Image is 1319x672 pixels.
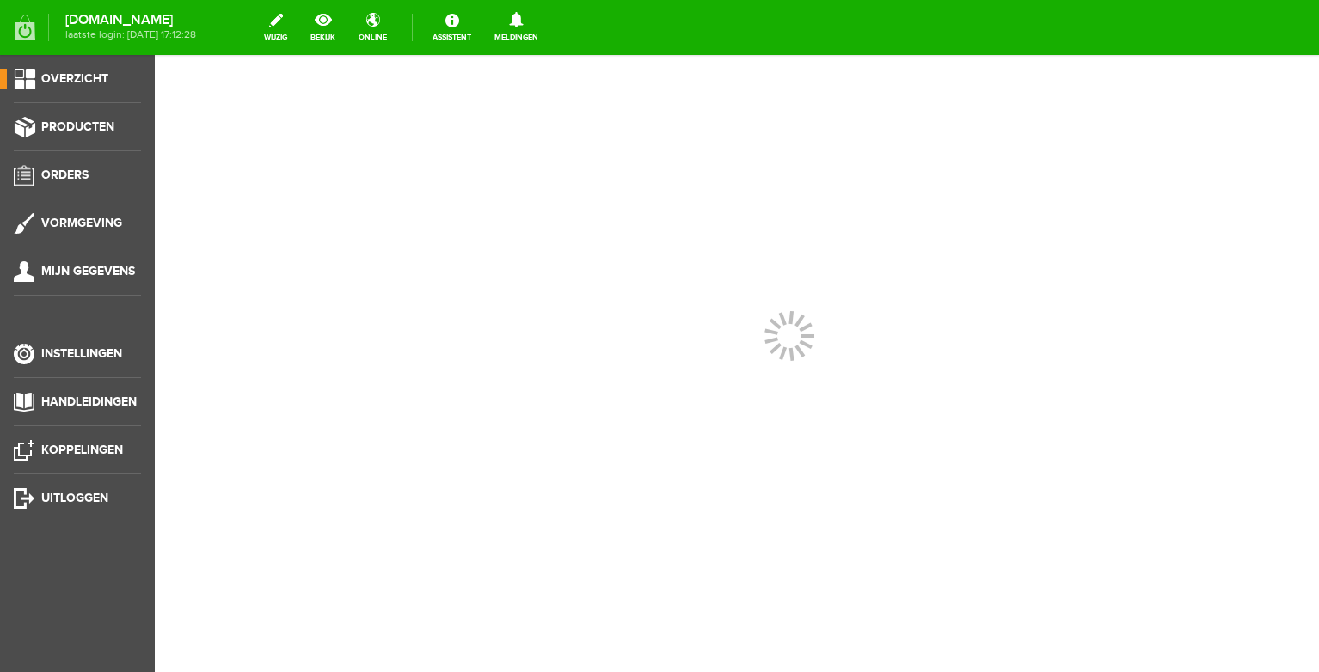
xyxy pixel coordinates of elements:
a: wijzig [254,9,298,46]
span: Mijn gegevens [41,264,135,278]
span: Producten [41,119,114,134]
a: Meldingen [484,9,549,46]
span: Vormgeving [41,216,122,230]
a: bekijk [300,9,346,46]
span: Overzicht [41,71,108,86]
span: Handleidingen [41,394,137,409]
span: Instellingen [41,346,122,361]
span: Koppelingen [41,443,123,457]
span: laatste login: [DATE] 17:12:28 [65,30,196,40]
span: Orders [41,168,89,182]
a: Assistent [422,9,482,46]
strong: [DOMAIN_NAME] [65,15,196,25]
span: Uitloggen [41,491,108,505]
a: online [348,9,397,46]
